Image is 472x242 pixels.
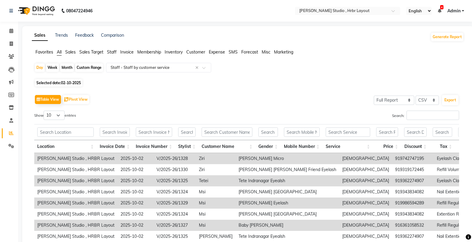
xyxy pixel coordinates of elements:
label: Show entries [34,111,76,120]
td: V/2025-26/1330 [154,164,196,175]
span: All [57,49,62,55]
input: Search Price [376,127,398,137]
td: 2025-10-02 [117,231,154,242]
td: Tete Indranagar Eyealsh [236,175,339,186]
td: 916361058532 [392,220,434,231]
td: V/2025-26/1324 [154,186,196,198]
td: [PERSON_NAME] [196,231,236,242]
td: 2025-10-02 [117,209,154,220]
th: Invoice Date: activate to sort column ascending [97,140,133,153]
button: Generate Report [431,33,463,41]
td: V/2025-26/1324 [154,209,196,220]
td: V/2025-26/1328 [154,153,196,164]
td: 919343834082 [392,186,434,198]
span: Staff [107,49,117,55]
button: Pivot View [63,95,89,104]
td: V/2025-26/1325 [154,175,196,186]
span: Misc [262,49,270,55]
td: Ziri [196,164,236,175]
input: Search Location [37,127,94,137]
th: Invoice Number: activate to sort column ascending [133,140,175,153]
div: Month [60,63,74,72]
td: [DEMOGRAPHIC_DATA] [339,175,392,186]
td: [DEMOGRAPHIC_DATA] [339,186,392,198]
button: Table View [35,95,61,104]
td: Msi [196,220,236,231]
td: [PERSON_NAME] Studio , HRBR Layout [34,198,117,209]
span: SMS [229,49,238,55]
td: [DEMOGRAPHIC_DATA] [339,220,392,231]
td: 919986594289 [392,198,434,209]
span: Invoice [120,49,134,55]
span: Forecast [241,49,258,55]
td: V/2025-26/1325 [154,231,196,242]
span: 02-10-2025 [61,81,81,85]
td: 919362274907 [392,175,434,186]
td: [PERSON_NAME] Studio , HRBR Layout [34,186,117,198]
td: 2025-10-02 [117,186,154,198]
a: Sales [32,30,48,41]
input: Search Mobile Number [284,127,320,137]
span: Membership [137,49,161,55]
td: [PERSON_NAME] Studio , HRBR Layout [34,175,117,186]
td: 2025-10-02 [117,164,154,175]
th: Discount: activate to sort column ascending [401,140,430,153]
span: Expense [209,49,225,55]
a: Feedback [75,32,94,38]
td: 2025-10-02 [117,220,154,231]
div: Week [46,63,59,72]
td: Ziri [196,153,236,164]
td: [PERSON_NAME] Studio , HRBR Layout [34,220,117,231]
td: Msi [196,186,236,198]
input: Search Customer Name [202,127,252,137]
td: [PERSON_NAME] Studio , HRBR Layout [34,164,117,175]
td: Msi [196,209,236,220]
td: [DEMOGRAPHIC_DATA] [339,231,392,242]
td: Msi [196,198,236,209]
td: [DEMOGRAPHIC_DATA] [339,153,392,164]
td: 919362274907 [392,231,434,242]
span: 4 [440,5,443,9]
td: 919742747195 [392,153,434,164]
td: V/2025-26/1327 [154,220,196,231]
input: Search Service [326,127,370,137]
div: Custom Range [75,63,103,72]
th: Mobile Number: activate to sort column ascending [281,140,323,153]
td: V/2025-26/1329 [154,198,196,209]
th: Location: activate to sort column ascending [34,140,97,153]
td: [PERSON_NAME] [GEOGRAPHIC_DATA] [236,186,339,198]
th: Stylist: activate to sort column ascending [175,140,199,153]
input: Search Gender [258,127,278,137]
th: Service: activate to sort column ascending [323,140,373,153]
th: Gender: activate to sort column ascending [255,140,281,153]
td: [PERSON_NAME] [GEOGRAPHIC_DATA] [236,209,339,220]
input: Search Tax [433,127,452,137]
td: [PERSON_NAME] Studio , HRBR Layout [34,209,117,220]
select: Showentries [44,111,65,120]
td: [PERSON_NAME] [PERSON_NAME] Friend Eyelash [236,164,339,175]
td: Tete Indranagar Eyealsh [236,231,339,242]
label: Search: [392,111,459,120]
input: Search Invoice Number [136,127,172,137]
span: Sales [65,49,76,55]
span: Inventory [165,49,183,55]
td: 919319172445 [392,164,434,175]
a: Trends [55,32,68,38]
td: [PERSON_NAME] Studio , HRBR Layout [34,231,117,242]
a: Comparison [101,32,124,38]
td: 2025-10-02 [117,153,154,164]
td: [DEMOGRAPHIC_DATA] [339,209,392,220]
td: [PERSON_NAME] Studio , HRBR Layout [34,153,117,164]
input: Search Stylist [178,127,196,137]
td: [PERSON_NAME] Eyelash [236,198,339,209]
a: 4 [438,8,441,14]
td: Tetei [196,175,236,186]
b: 08047224946 [66,2,93,19]
input: Search: [407,111,459,120]
img: logo [15,2,56,19]
span: Selected date: [35,79,82,87]
td: 2025-10-02 [117,198,154,209]
span: Admin [447,8,461,14]
th: Price: activate to sort column ascending [373,140,401,153]
span: Customer [186,49,205,55]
